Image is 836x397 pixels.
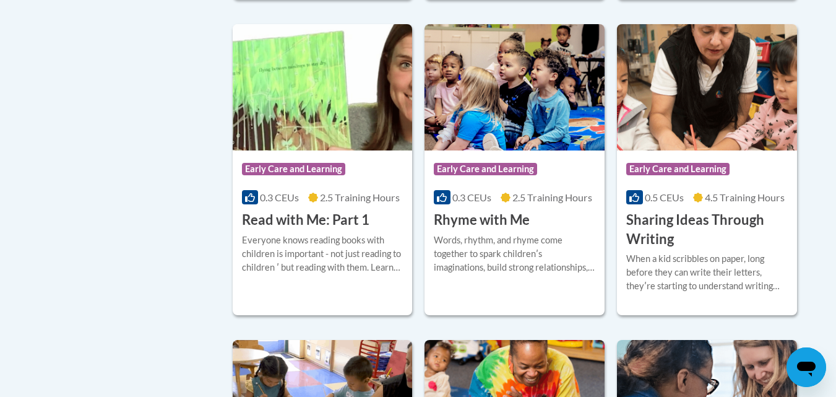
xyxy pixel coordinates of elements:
img: Course Logo [617,24,797,151]
a: Course LogoEarly Care and Learning0.3 CEUs2.5 Training Hours Rhyme with MeWords, rhythm, and rhym... [424,24,605,315]
div: When a kid scribbles on paper, long before they can write their letters, theyʹre starting to unde... [626,252,788,293]
span: Early Care and Learning [242,163,345,175]
div: Words, rhythm, and rhyme come together to spark childrenʹs imaginations, build strong relationshi... [434,233,595,274]
iframe: Button to launch messaging window [786,347,826,387]
div: Everyone knows reading books with children is important - not just reading to children ʹ but read... [242,233,403,274]
span: 4.5 Training Hours [705,191,785,203]
h3: Read with Me: Part 1 [242,211,369,230]
span: 0.3 CEUs [260,191,299,203]
span: 2.5 Training Hours [320,191,400,203]
img: Course Logo [424,24,605,151]
span: Early Care and Learning [434,163,537,175]
h3: Sharing Ideas Through Writing [626,211,788,249]
h3: Rhyme with Me [434,211,530,230]
img: Course Logo [233,24,413,151]
span: 2.5 Training Hours [512,191,592,203]
a: Course LogoEarly Care and Learning0.5 CEUs4.5 Training Hours Sharing Ideas Through WritingWhen a ... [617,24,797,315]
span: Early Care and Learning [626,163,730,175]
a: Course LogoEarly Care and Learning0.3 CEUs2.5 Training Hours Read with Me: Part 1Everyone knows r... [233,24,413,315]
span: 0.5 CEUs [645,191,684,203]
span: 0.3 CEUs [452,191,491,203]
